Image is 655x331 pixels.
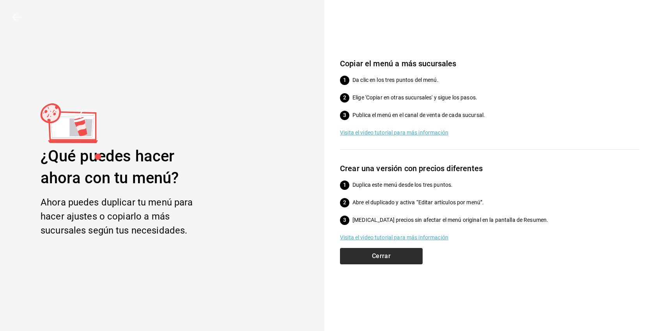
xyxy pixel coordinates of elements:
p: Da clic en los tres puntos del menú. [352,76,639,84]
p: Elige 'Copiar en otras sucursales' y sigue los pasos. [352,94,639,102]
button: Cerrar [340,248,423,264]
a: Visita el video tutorial para más información [340,129,639,137]
p: Duplica este menú desde los tres puntos. [352,181,639,189]
h6: Crear una versión con precios diferentes [340,162,639,175]
p: Publica el menú en el canal de venta de cada sucursal. [352,111,639,119]
div: Ahora puedes duplicar tu menú para hacer ajustes o copiarlo a más sucursales según tus necesidades. [41,195,215,237]
a: Visita el video tutorial para más información [340,234,639,242]
div: ¿Qué puedes hacer ahora con tu menú? [41,145,215,189]
h6: Copiar el menú a más sucursales [340,57,639,70]
p: [MEDICAL_DATA] precios sin afectar el menú original en la pantalla de Resumen. [352,216,639,224]
p: Abre el duplicado y activa “Editar artículos por menú”. [352,198,639,207]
